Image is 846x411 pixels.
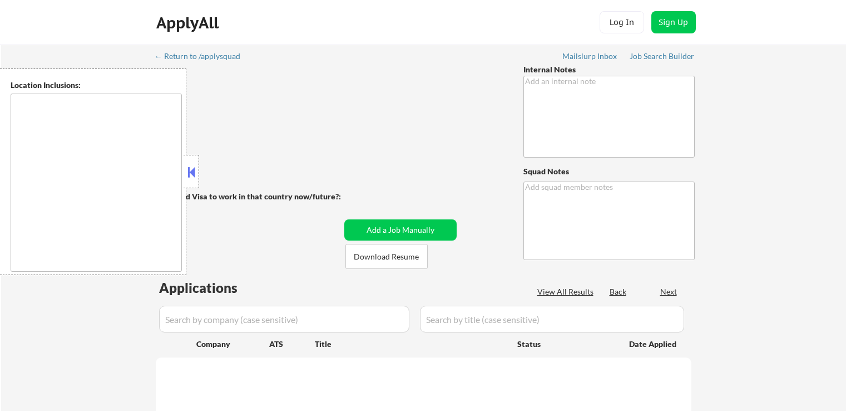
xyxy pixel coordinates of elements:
[630,52,695,60] div: Job Search Builder
[660,286,678,297] div: Next
[517,334,613,354] div: Status
[420,306,684,332] input: Search by title (case sensitive)
[11,80,182,91] div: Location Inclusions:
[155,52,251,63] a: ← Return to /applysquad
[269,339,315,350] div: ATS
[537,286,597,297] div: View All Results
[159,281,269,295] div: Applications
[629,339,678,350] div: Date Applied
[344,219,457,241] button: Add a Job Manually
[155,52,251,60] div: ← Return to /applysquad
[315,339,507,350] div: Title
[345,244,428,269] button: Download Resume
[600,11,644,33] button: Log In
[156,192,341,201] strong: Will need Visa to work in that country now/future?:
[156,13,222,32] div: ApplyAll
[523,64,695,75] div: Internal Notes
[159,306,409,332] input: Search by company (case sensitive)
[196,339,269,350] div: Company
[523,166,695,177] div: Squad Notes
[651,11,696,33] button: Sign Up
[610,286,627,297] div: Back
[562,52,618,60] div: Mailslurp Inbox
